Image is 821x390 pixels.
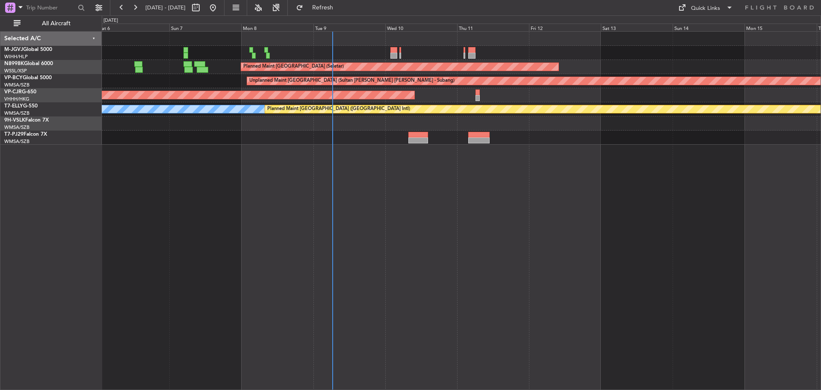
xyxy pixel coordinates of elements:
span: M-JGVJ [4,47,23,52]
span: T7-ELLY [4,104,23,109]
span: VP-CJR [4,89,22,95]
div: Unplanned Maint [GEOGRAPHIC_DATA] (Sultan [PERSON_NAME] [PERSON_NAME] - Subang) [249,74,455,87]
span: VP-BCY [4,75,23,80]
a: T7-ELLYG-550 [4,104,38,109]
div: Sat 6 [97,24,169,31]
div: Mon 8 [241,24,313,31]
span: N8998K [4,61,24,66]
div: Mon 15 [744,24,816,31]
button: Refresh [292,1,343,15]
a: WMSA/SZB [4,124,30,131]
div: Sun 14 [673,24,744,31]
span: Refresh [305,5,341,11]
a: WMSA/SZB [4,82,30,88]
div: Planned Maint [GEOGRAPHIC_DATA] (Seletar) [243,60,344,73]
span: [DATE] - [DATE] [145,4,186,12]
div: Thu 11 [457,24,529,31]
input: Trip Number [26,1,75,14]
button: All Aircraft [9,17,93,30]
div: Planned Maint [GEOGRAPHIC_DATA] ([GEOGRAPHIC_DATA] Intl) [267,103,410,116]
span: T7-PJ29 [4,132,24,137]
a: N8998KGlobal 6000 [4,61,53,66]
div: Wed 10 [385,24,457,31]
div: Sun 7 [169,24,241,31]
button: Quick Links [674,1,737,15]
a: VHHH/HKG [4,96,30,102]
div: [DATE] [103,17,118,24]
a: T7-PJ29Falcon 7X [4,132,47,137]
a: WMSA/SZB [4,110,30,116]
a: WIHH/HLP [4,54,28,60]
a: 9H-VSLKFalcon 7X [4,118,49,123]
span: 9H-VSLK [4,118,25,123]
div: Quick Links [691,4,720,13]
div: Sat 13 [601,24,673,31]
a: WSSL/XSP [4,68,27,74]
a: VP-CJRG-650 [4,89,36,95]
a: VP-BCYGlobal 5000 [4,75,52,80]
div: Tue 9 [313,24,385,31]
div: Fri 12 [529,24,601,31]
a: M-JGVJGlobal 5000 [4,47,52,52]
a: WMSA/SZB [4,138,30,145]
span: All Aircraft [22,21,90,27]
